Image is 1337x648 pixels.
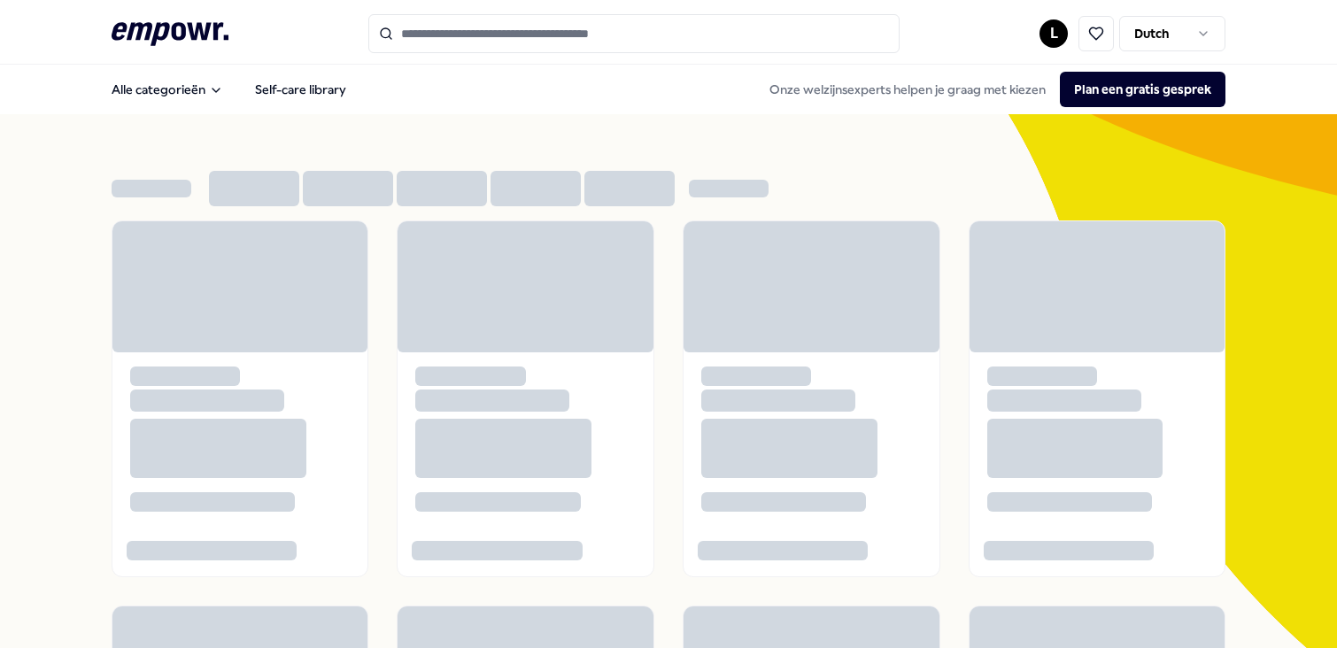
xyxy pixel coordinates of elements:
div: Onze welzijnsexperts helpen je graag met kiezen [755,72,1225,107]
input: Search for products, categories or subcategories [368,14,900,53]
button: Alle categorieën [97,72,237,107]
button: Plan een gratis gesprek [1060,72,1225,107]
button: L [1039,19,1068,48]
a: Self-care library [241,72,360,107]
nav: Main [97,72,360,107]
